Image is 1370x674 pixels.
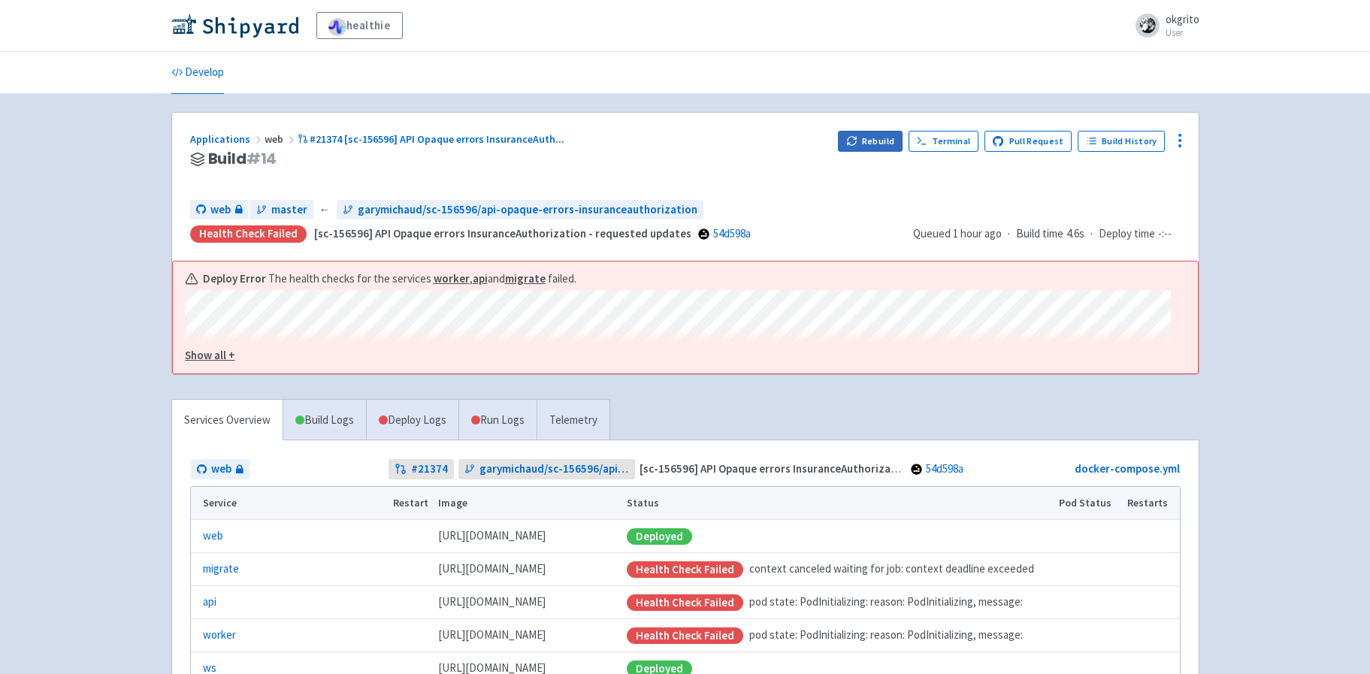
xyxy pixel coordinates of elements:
[627,561,743,578] div: Health check failed
[434,271,470,286] a: worker
[1016,225,1063,243] span: Build time
[1054,487,1122,520] th: Pod Status
[203,561,239,578] a: migrate
[203,627,236,644] a: worker
[172,400,283,441] a: Services Overview
[283,400,366,441] a: Build Logs
[458,400,537,441] a: Run Logs
[1127,14,1199,38] a: okgrito User
[1066,225,1084,243] span: 4.6s
[438,627,546,644] span: [DOMAIN_NAME][URL]
[246,148,277,169] span: # 14
[271,201,307,219] span: master
[713,226,751,240] a: 54d598a
[191,459,250,479] a: web
[411,461,448,478] strong: # 21374
[1166,12,1199,26] span: okgrito
[316,12,403,39] a: healthie
[185,348,235,362] u: Show all +
[190,132,265,146] a: Applications
[298,132,567,146] a: #21374 [sc-156596] API Opaque errors InsuranceAuth...
[984,131,1072,152] a: Pull Request
[1122,487,1179,520] th: Restarts
[640,461,1017,476] strong: [sc-156596] API Opaque errors InsuranceAuthorization - requested updates
[1099,225,1155,243] span: Deploy time
[473,271,488,286] a: api
[171,52,224,94] a: Develop
[953,226,1002,240] time: 1 hour ago
[314,226,691,240] strong: [sc-156596] API Opaque errors InsuranceAuthorization - requested updates
[926,461,963,476] a: 54d598a
[191,487,389,520] th: Service
[913,226,1002,240] span: Queued
[210,201,231,219] span: web
[185,347,1171,364] button: Show all +
[433,487,621,520] th: Image
[208,150,277,168] span: Build
[1075,461,1180,476] a: docker-compose.yml
[203,527,223,545] a: web
[389,487,434,520] th: Restart
[190,225,307,243] div: Health check failed
[913,225,1181,243] div: · ·
[203,271,266,288] b: Deploy Error
[627,594,743,611] div: Health check failed
[537,400,609,441] a: Telemetry
[250,200,313,220] a: master
[627,627,1049,644] div: pod state: PodInitializing: reason: PodInitializing, message:
[337,200,703,220] a: garymichaud/sc-156596/api-opaque-errors-insuranceauthorization
[366,400,458,441] a: Deploy Logs
[171,14,298,38] img: Shipyard logo
[319,201,331,219] span: ←
[438,594,546,611] span: [DOMAIN_NAME][URL]
[627,627,743,644] div: Health check failed
[190,200,249,220] a: web
[627,594,1049,611] div: pod state: PodInitializing: reason: PodInitializing, message:
[1158,225,1172,243] span: -:--
[505,271,546,286] a: migrate
[203,594,216,611] a: api
[310,132,564,146] span: #21374 [sc-156596] API Opaque errors InsuranceAuth ...
[1166,28,1199,38] small: User
[438,561,546,578] span: [DOMAIN_NAME][URL]
[265,132,298,146] span: web
[389,459,454,479] a: #21374
[909,131,978,152] a: Terminal
[1078,131,1165,152] a: Build History
[438,527,546,545] span: [DOMAIN_NAME][URL]
[479,461,629,478] span: garymichaud/sc-156596/api-opaque-errors-insuranceauthorization
[627,561,1049,578] div: context canceled waiting for job: context deadline exceeded
[458,459,635,479] a: garymichaud/sc-156596/api-opaque-errors-insuranceauthorization
[838,131,903,152] button: Rebuild
[627,528,692,545] div: Deployed
[211,461,231,478] span: web
[358,201,697,219] span: garymichaud/sc-156596/api-opaque-errors-insuranceauthorization
[268,271,579,288] span: The health checks for the services , and failed.
[621,487,1054,520] th: Status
